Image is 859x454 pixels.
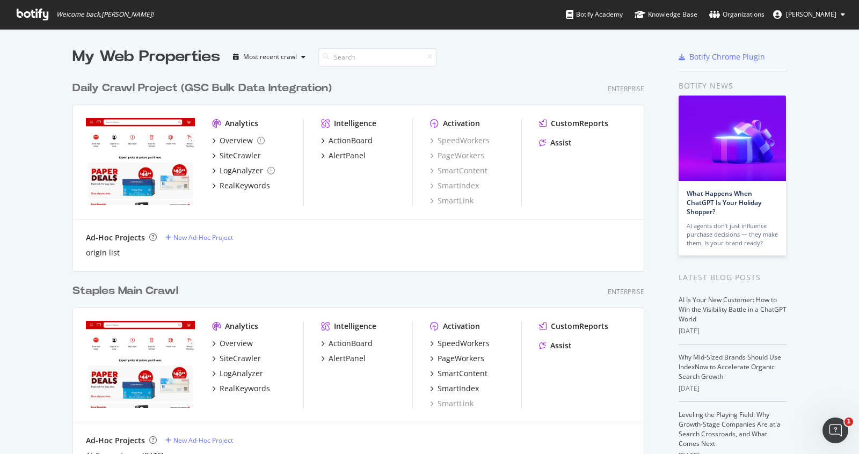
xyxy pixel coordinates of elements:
[566,9,623,20] div: Botify Academy
[687,222,778,247] div: AI agents don’t just influence purchase decisions — they make them. Is your brand ready?
[679,410,781,448] a: Leveling the Playing Field: Why Growth-Stage Companies Are at a Search Crossroads, and What Comes...
[765,6,854,23] button: [PERSON_NAME]
[539,137,572,148] a: Assist
[212,150,261,161] a: SiteCrawler
[679,52,765,62] a: Botify Chrome Plugin
[212,180,270,191] a: RealKeywords
[679,96,786,181] img: What Happens When ChatGPT Is Your Holiday Shopper?
[220,180,270,191] div: RealKeywords
[212,135,265,146] a: Overview
[689,52,765,62] div: Botify Chrome Plugin
[220,383,270,394] div: RealKeywords
[539,118,608,129] a: CustomReports
[430,180,479,191] a: SmartIndex
[551,321,608,332] div: CustomReports
[550,137,572,148] div: Assist
[220,368,263,379] div: LogAnalyzer
[430,353,484,364] a: PageWorkers
[709,9,765,20] div: Organizations
[72,80,332,96] div: Daily Crawl Project (GSC Bulk Data Integration)
[225,118,258,129] div: Analytics
[430,383,479,394] a: SmartIndex
[173,233,233,242] div: New Ad-Hoc Project
[321,135,373,146] a: ActionBoard
[72,46,220,68] div: My Web Properties
[635,9,697,20] div: Knowledge Base
[212,368,263,379] a: LogAnalyzer
[86,321,195,408] img: staples.com
[212,353,261,364] a: SiteCrawler
[220,135,253,146] div: Overview
[334,321,376,332] div: Intelligence
[86,435,145,446] div: Ad-Hoc Projects
[539,340,572,351] a: Assist
[72,283,183,299] a: Staples Main Crawl
[86,232,145,243] div: Ad-Hoc Projects
[229,48,310,65] button: Most recent crawl
[165,233,233,242] a: New Ad-Hoc Project
[443,321,480,332] div: Activation
[679,295,787,324] a: AI Is Your New Customer: How to Win the Visibility Battle in a ChatGPT World
[687,189,761,216] a: What Happens When ChatGPT Is Your Holiday Shopper?
[334,118,376,129] div: Intelligence
[679,353,781,381] a: Why Mid-Sized Brands Should Use IndexNow to Accelerate Organic Search Growth
[212,338,253,349] a: Overview
[845,418,853,426] span: 1
[173,436,233,445] div: New Ad-Hoc Project
[86,247,120,258] a: origin list
[225,321,258,332] div: Analytics
[243,54,297,60] div: Most recent crawl
[86,118,195,205] img: staples.com
[539,321,608,332] a: CustomReports
[220,338,253,349] div: Overview
[608,84,644,93] div: Enterprise
[430,165,487,176] a: SmartContent
[220,150,261,161] div: SiteCrawler
[329,150,366,161] div: AlertPanel
[321,150,366,161] a: AlertPanel
[438,353,484,364] div: PageWorkers
[679,272,787,283] div: Latest Blog Posts
[551,118,608,129] div: CustomReports
[786,10,836,19] span: Albin Anthony
[56,10,154,19] span: Welcome back, [PERSON_NAME] !
[679,326,787,336] div: [DATE]
[72,283,178,299] div: Staples Main Crawl
[329,135,373,146] div: ActionBoard
[329,353,366,364] div: AlertPanel
[679,80,787,92] div: Botify news
[329,338,373,349] div: ActionBoard
[165,436,233,445] a: New Ad-Hoc Project
[321,353,366,364] a: AlertPanel
[679,384,787,393] div: [DATE]
[318,48,436,67] input: Search
[430,338,490,349] a: SpeedWorkers
[430,195,474,206] a: SmartLink
[212,165,275,176] a: LogAnalyzer
[443,118,480,129] div: Activation
[438,338,490,349] div: SpeedWorkers
[321,338,373,349] a: ActionBoard
[608,287,644,296] div: Enterprise
[220,165,263,176] div: LogAnalyzer
[430,398,474,409] a: SmartLink
[430,368,487,379] a: SmartContent
[550,340,572,351] div: Assist
[822,418,848,443] iframe: Intercom live chat
[72,80,336,96] a: Daily Crawl Project (GSC Bulk Data Integration)
[212,383,270,394] a: RealKeywords
[438,383,479,394] div: SmartIndex
[220,353,261,364] div: SiteCrawler
[438,368,487,379] div: SmartContent
[430,150,484,161] a: PageWorkers
[430,135,490,146] a: SpeedWorkers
